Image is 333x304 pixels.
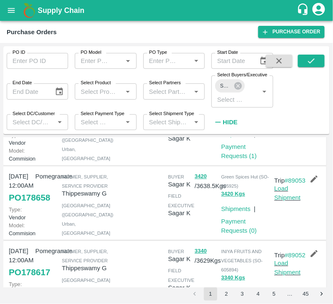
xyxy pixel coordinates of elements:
[38,5,297,16] a: Supply Chain
[221,249,263,273] span: INIYA FRUITS AND VEGETABLES (SO-605894)
[221,273,245,283] button: 3340 Kgs
[62,264,112,273] p: Thippeswamy G
[214,94,246,105] input: Select Buyers/Executive
[267,287,281,301] button: Go to page 5
[81,80,111,86] label: Select Product
[168,180,191,189] p: Sagar K
[146,117,188,128] input: Select Shipment Type
[168,134,194,143] p: Sagar K
[168,254,191,264] p: Sagar K
[122,117,133,128] button: Open
[311,2,326,19] div: account of current user
[215,82,236,90] span: Sagar K
[38,6,84,15] b: Supply Chain
[252,287,265,301] button: Go to page 4
[191,86,202,97] button: Open
[191,117,202,128] button: Open
[220,287,233,301] button: Go to page 2
[54,117,65,128] button: Open
[13,49,25,56] label: PO ID
[77,86,120,97] input: Select Product
[122,55,133,66] button: Open
[217,49,238,56] label: Start Date
[221,131,251,138] a: Shipments
[285,177,306,184] a: #89053
[215,79,244,93] div: Sagar K
[259,86,270,97] button: Open
[9,148,25,154] span: Model:
[275,176,306,185] p: Trip
[13,80,32,86] label: End Date
[149,49,167,56] label: PO Type
[62,203,113,236] span: [GEOGRAPHIC_DATA] ([GEOGRAPHIC_DATA]) Urban , [GEOGRAPHIC_DATA]
[299,287,313,301] button: Go to page 45
[211,53,253,69] input: Start Date
[9,206,22,213] span: Type:
[223,119,237,126] strong: Hide
[275,185,301,201] a: Load Shipment
[9,206,32,221] p: Vendor
[7,53,68,69] input: Enter PO ID
[195,172,207,181] button: 3420
[9,221,32,237] p: Commision
[221,174,269,188] span: Green Spices Hut (SO-605925)
[204,287,217,301] button: page 1
[77,117,109,128] input: Select Payment Type
[256,53,272,69] button: Choose date
[21,2,38,19] img: logo
[9,131,32,147] p: Vendor
[258,26,325,38] a: Purchase Order
[9,147,32,163] p: Commision
[251,285,256,297] div: |
[283,290,297,298] div: …
[146,86,188,97] input: Select Partners
[9,172,32,191] p: [DATE] 12:00AM
[195,172,218,191] p: / 3638.5 Kgs
[7,27,57,38] div: Purchase Orders
[51,84,67,100] button: Choose date
[236,287,249,301] button: Go to page 3
[7,83,48,99] input: End Date
[149,80,181,86] label: Select Partners
[9,117,52,128] input: Select DC/Customer
[62,174,108,188] span: Farmer, Supplier, Service Provider
[168,268,194,282] span: field executive
[36,246,59,256] p: Pomegranate
[81,111,125,117] label: Select Payment Type
[9,190,50,205] a: PO178658
[81,49,102,56] label: PO Model
[9,132,22,138] span: Type:
[62,189,112,198] p: Thippeswamy G
[315,287,328,301] button: Go to next page
[77,55,109,66] input: Enter PO Model
[168,193,194,208] span: field executive
[9,281,22,287] span: Type:
[195,246,218,266] p: / 3629 Kgs
[36,172,59,181] p: Pomegranate
[168,249,184,254] span: buyer
[146,55,178,66] input: Enter PO Type
[9,246,32,265] p: [DATE] 12:00AM
[13,111,55,117] label: Select DC/Customer
[168,283,194,292] p: Sagar K
[9,280,32,296] p: Vendor
[217,72,267,78] label: Select Buyers/Executive
[9,265,50,280] a: PO178617
[275,260,301,276] a: Load Shipment
[275,251,306,260] p: Trip
[62,249,108,263] span: Farmer, Supplier, Service Provider
[221,206,251,212] a: Shipments
[149,111,194,117] label: Select Shipment Type
[221,143,257,159] a: Payment Requests (1)
[168,174,184,179] span: buyer
[285,252,306,259] a: #89052
[187,287,330,301] nav: pagination navigation
[2,1,21,20] button: open drawer
[297,3,311,18] div: customer-support
[211,115,240,129] button: Hide
[221,218,257,234] a: Payment Requests (0)
[9,222,25,229] span: Model:
[251,201,256,214] div: |
[122,86,133,97] button: Open
[195,246,207,256] button: 3340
